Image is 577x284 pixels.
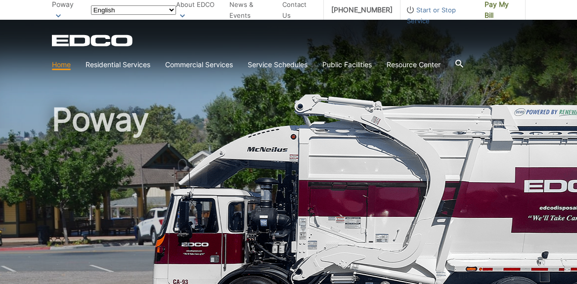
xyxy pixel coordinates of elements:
[52,59,71,70] a: Home
[322,59,372,70] a: Public Facilities
[52,35,134,46] a: EDCD logo. Return to the homepage.
[86,59,150,70] a: Residential Services
[91,5,176,15] select: Select a language
[165,59,233,70] a: Commercial Services
[248,59,308,70] a: Service Schedules
[387,59,441,70] a: Resource Center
